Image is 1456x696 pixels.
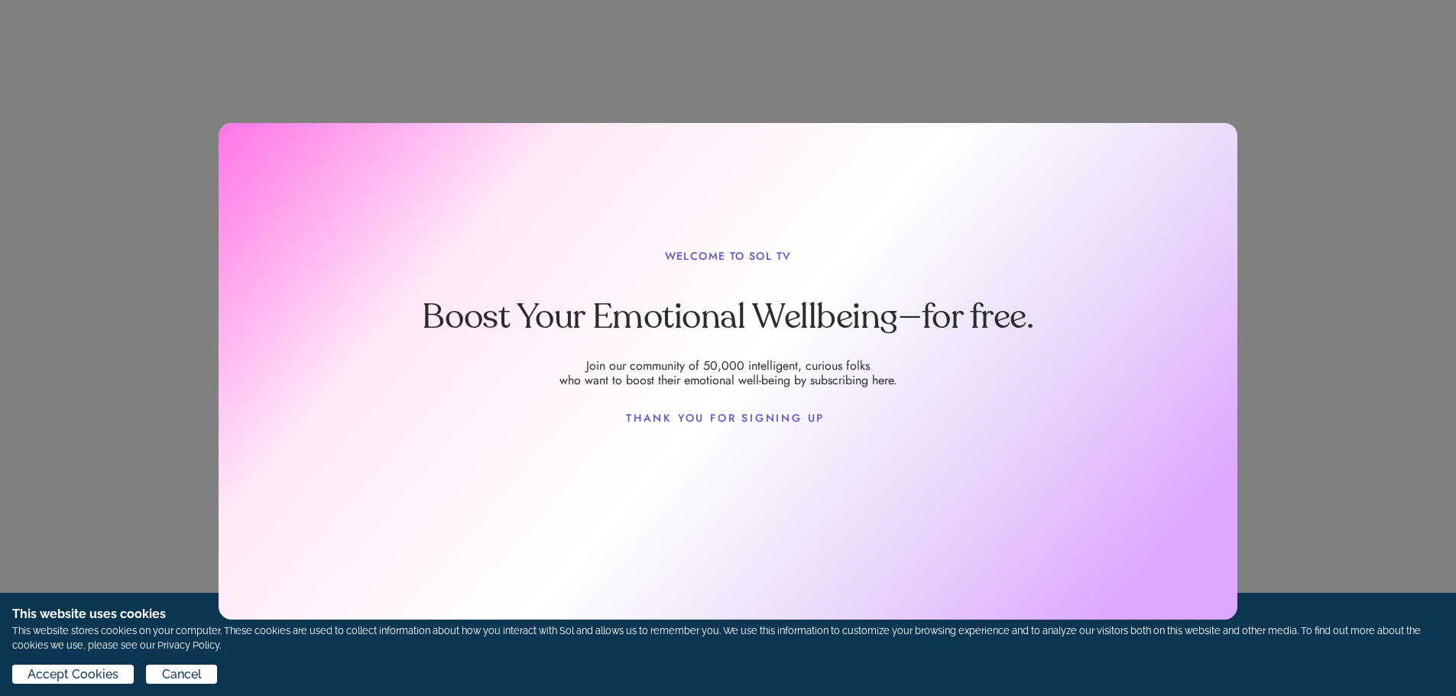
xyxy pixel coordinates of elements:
h1: This website uses cookies [12,605,1444,623]
button: Cancel [146,665,216,684]
p: THANK YOU FOR SIGNING UP [626,410,830,426]
p: This website stores cookies on your computer. These cookies are used to collect information about... [12,623,1444,652]
p: Join our community of 50,000 intelligent, curious folks who want to boost their emotional well-be... [231,358,1226,387]
h1: Boost Your Emotional Wellbeing—for free. [231,301,1226,335]
span: Cancel [162,665,202,684]
p: WELCOME TO SOL TV [231,250,1226,263]
span: Accept Cookies [28,665,118,684]
button: Accept Cookies [12,665,134,684]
